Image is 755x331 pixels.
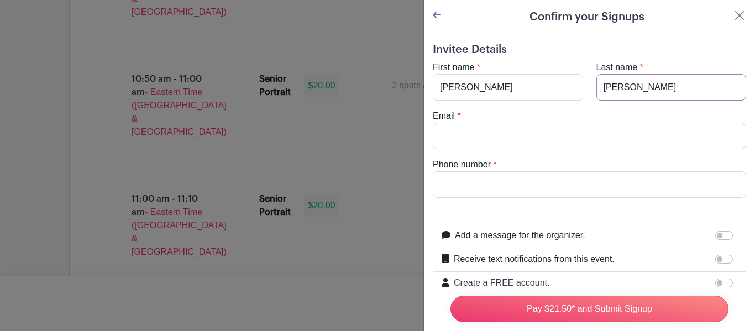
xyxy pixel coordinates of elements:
h5: Invitee Details [433,43,746,56]
label: First name [433,61,475,74]
label: Add a message for the organizer. [455,229,585,242]
label: Receive text notifications from this event. [454,253,615,266]
button: Close [733,9,746,22]
label: Phone number [433,158,491,171]
h5: Confirm your Signups [529,9,644,25]
p: Create a FREE account. [454,276,713,290]
input: Pay $21.50* and Submit Signup [450,296,728,322]
label: Last name [596,61,638,74]
label: Email [433,109,455,123]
